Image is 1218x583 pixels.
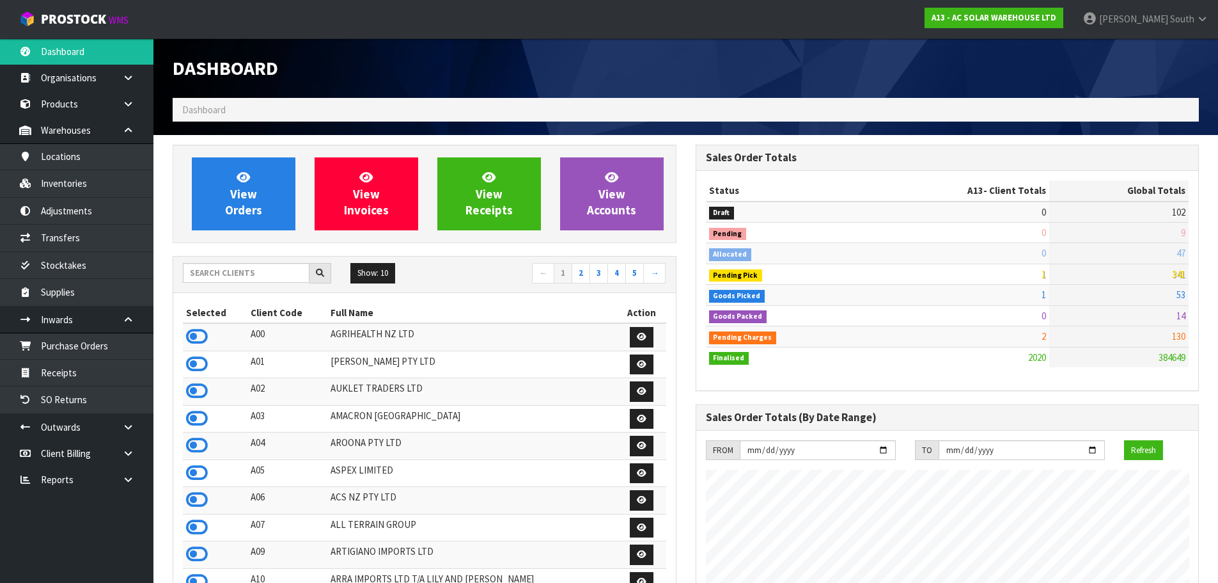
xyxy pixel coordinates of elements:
td: ALL TERRAIN GROUP [327,514,617,541]
span: 2 [1042,330,1046,342]
span: A13 [967,184,983,196]
span: Goods Packed [709,310,767,323]
span: 1 [1042,268,1046,280]
span: Pending Pick [709,269,763,282]
strong: A13 - AC SOLAR WAREHOUSE LTD [932,12,1056,23]
td: AROONA PTY LTD [327,433,617,460]
input: Search clients [183,263,309,283]
td: AGRIHEALTH NZ LTD [327,323,617,351]
td: A06 [247,487,328,515]
span: 2020 [1028,351,1046,363]
a: ViewAccounts [560,157,664,230]
span: Draft [709,207,735,220]
span: Allocated [709,248,752,261]
th: Global Totals [1049,180,1189,201]
a: 5 [625,263,644,284]
span: ProStock [41,11,106,28]
span: 0 [1042,206,1046,218]
button: Show: 10 [350,263,395,284]
td: A09 [247,541,328,569]
td: A03 [247,405,328,433]
th: Action [618,303,666,323]
span: Pending [709,228,747,241]
span: 0 [1042,247,1046,259]
a: 3 [589,263,608,284]
span: 53 [1176,289,1185,301]
td: ARTIGIANO IMPORTS LTD [327,541,617,569]
span: View Accounts [587,170,636,218]
a: 4 [607,263,626,284]
span: 130 [1172,330,1185,342]
span: 47 [1176,247,1185,259]
th: Status [706,180,866,201]
small: WMS [109,14,129,26]
td: A00 [247,323,328,351]
th: Client Code [247,303,328,323]
td: AMACRON [GEOGRAPHIC_DATA] [327,405,617,433]
span: Finalised [709,352,749,365]
span: 9 [1181,227,1185,239]
span: 14 [1176,310,1185,322]
a: ← [532,263,554,284]
td: A04 [247,433,328,460]
th: - Client Totals [865,180,1049,201]
a: 2 [572,263,590,284]
a: → [643,263,666,284]
nav: Page navigation [434,263,666,285]
div: TO [915,440,939,461]
div: FROM [706,440,740,461]
button: Refresh [1124,440,1163,461]
td: A01 [247,351,328,378]
a: ViewInvoices [315,157,418,230]
span: Pending Charges [709,331,777,344]
span: Goods Picked [709,290,765,303]
img: cube-alt.png [19,11,35,27]
td: AUKLET TRADERS LTD [327,378,617,406]
span: Dashboard [173,56,278,80]
span: 1 [1042,289,1046,301]
span: View Invoices [344,170,389,218]
span: 0 [1042,310,1046,322]
h3: Sales Order Totals [706,152,1189,164]
td: A07 [247,514,328,541]
span: View Orders [225,170,262,218]
h3: Sales Order Totals (By Date Range) [706,411,1189,424]
td: [PERSON_NAME] PTY LTD [327,351,617,378]
span: View Receipts [465,170,513,218]
span: [PERSON_NAME] [1099,13,1168,25]
a: ViewOrders [192,157,295,230]
th: Full Name [327,303,617,323]
td: A02 [247,378,328,406]
span: Dashboard [182,104,226,116]
a: 1 [554,263,572,284]
td: ACS NZ PTY LTD [327,487,617,515]
span: 102 [1172,206,1185,218]
span: 341 [1172,268,1185,280]
a: A13 - AC SOLAR WAREHOUSE LTD [925,8,1063,28]
td: A05 [247,459,328,487]
th: Selected [183,303,247,323]
a: ViewReceipts [437,157,541,230]
span: 384649 [1159,351,1185,363]
span: 0 [1042,227,1046,239]
td: ASPEX LIMITED [327,459,617,487]
span: South [1170,13,1194,25]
